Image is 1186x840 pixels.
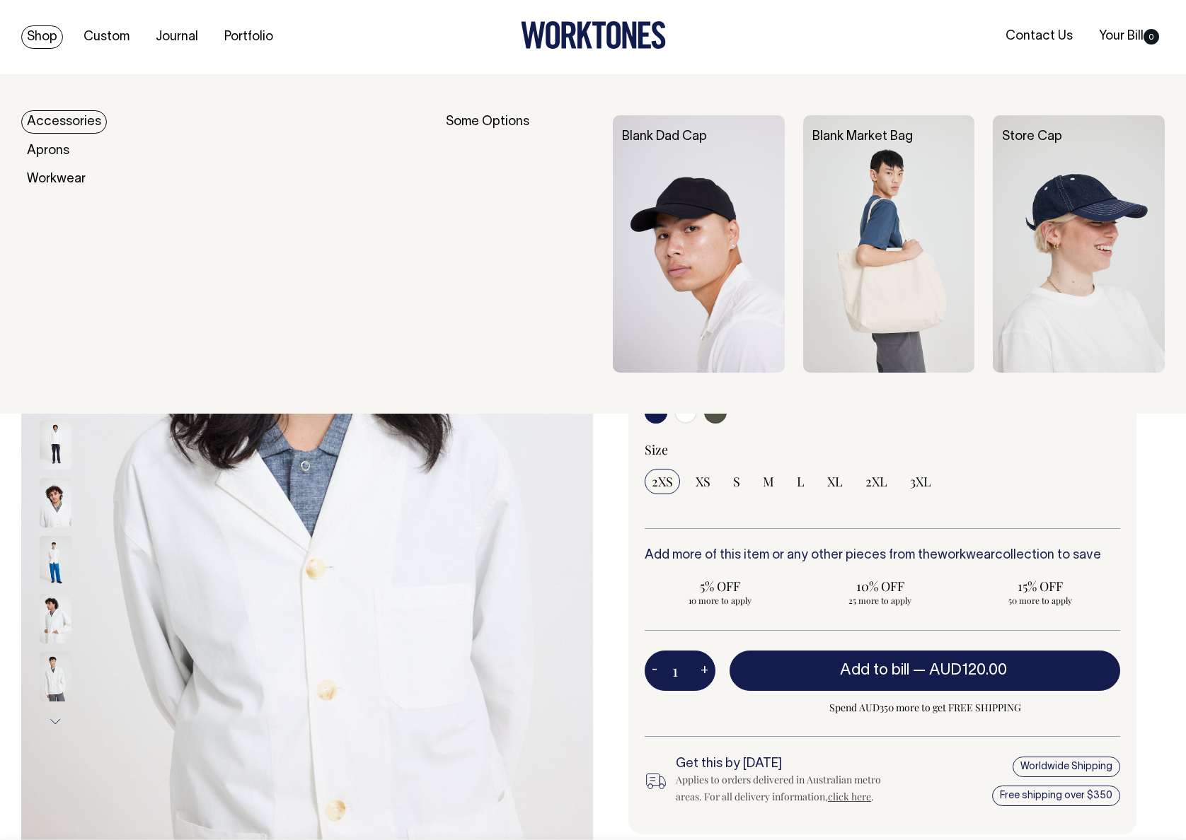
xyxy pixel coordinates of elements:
span: 5% OFF [652,578,789,595]
span: XL [827,473,843,490]
span: XS [696,473,710,490]
a: click here [828,790,871,803]
div: Size [645,441,1120,458]
a: Workwear [21,168,91,191]
span: S [733,473,740,490]
h6: Add more of this item or any other pieces from the collection to save [645,549,1120,563]
input: 15% OFF 50 more to apply [965,573,1116,610]
a: Journal [150,25,204,49]
input: 2XS [645,469,680,494]
input: 5% OFF 10 more to apply [645,573,796,610]
input: S [726,469,747,494]
input: L [790,469,812,494]
div: Some Options [446,115,594,373]
img: Blank Market Bag [803,115,975,373]
div: Applies to orders delivered in Australian metro areas. For all delivery information, . [676,771,904,805]
h6: Get this by [DATE] [676,757,904,771]
a: Portfolio [219,25,279,49]
input: 10% OFF 25 more to apply [805,573,956,610]
img: off-white [40,478,71,527]
span: 10% OFF [812,578,949,595]
input: 2XL [858,469,894,494]
span: L [797,473,805,490]
span: 3XL [910,473,931,490]
button: + [693,657,715,685]
span: — [913,663,1011,677]
span: AUD120.00 [929,663,1007,677]
img: off-white [40,536,71,585]
input: XS [689,469,718,494]
button: Add to bill —AUD120.00 [730,651,1120,690]
a: Shop [21,25,63,49]
span: M [763,473,774,490]
span: Add to bill [840,663,909,677]
a: Custom [78,25,135,49]
img: Store Cap [993,115,1165,373]
img: off-white [40,652,71,701]
img: off-white [40,420,71,469]
span: 10 more to apply [652,595,789,606]
img: off-white [40,594,71,643]
a: Store Cap [1002,131,1062,143]
span: 15% OFF [972,578,1109,595]
a: Accessories [21,110,107,134]
a: Contact Us [1000,25,1078,48]
span: 2XL [865,473,887,490]
input: 3XL [903,469,938,494]
button: - [645,657,664,685]
span: 0 [1144,29,1159,45]
span: 2XS [652,473,673,490]
img: Blank Dad Cap [613,115,785,373]
span: 25 more to apply [812,595,949,606]
a: Aprons [21,139,75,163]
button: Next [45,706,66,737]
input: M [756,469,781,494]
a: workwear [938,549,995,561]
a: Blank Market Bag [812,131,913,143]
a: Your Bill0 [1093,25,1165,48]
span: Spend AUD350 more to get FREE SHIPPING [730,699,1120,716]
input: XL [820,469,850,494]
a: Blank Dad Cap [622,131,707,143]
span: 50 more to apply [972,595,1109,606]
